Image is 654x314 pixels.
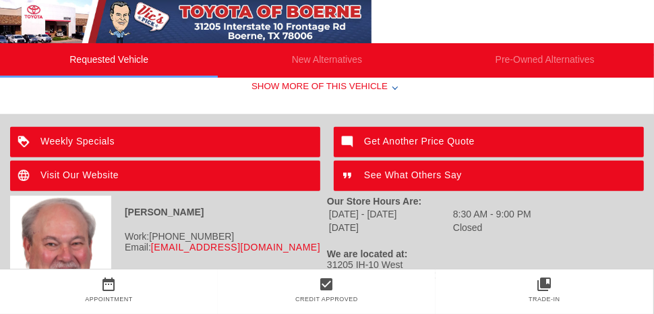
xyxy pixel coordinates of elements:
td: 8:30 AM - 9:00 PM [452,208,532,220]
a: Get Another Price Quote [334,127,644,157]
a: Visit Our Website [10,161,320,191]
a: [EMAIL_ADDRESS][DOMAIN_NAME] [151,242,320,253]
strong: [PERSON_NAME] [125,207,204,217]
img: ic_language_white_24dp_2x.png [10,161,40,191]
a: collections_bookmark [436,276,653,292]
td: [DATE] - [DATE] [328,208,451,220]
a: Appointment [85,296,133,303]
li: Pre-Owned Alternatives [436,43,654,78]
td: [DATE] [328,221,451,234]
img: ic_mode_comment_white_24dp_2x.png [334,127,364,157]
a: See What Others Say [334,161,644,191]
img: ic_format_quote_white_24dp_2x.png [334,161,364,191]
a: Credit Approved [295,296,358,303]
td: Closed [452,221,532,234]
div: 31205 IH-10 West [GEOGRAPHIC_DATA], [GEOGRAPHIC_DATA] 78006 [327,259,644,281]
img: ic_loyalty_white_24dp_2x.png [10,127,40,157]
a: Weekly Specials [10,127,320,157]
div: Work: [10,231,327,242]
strong: We are located at: [327,248,408,259]
div: Email: [10,242,327,253]
a: Trade-In [529,296,560,303]
span: [PHONE_NUMBER] [149,231,234,242]
strong: Our Store Hours Are: [327,196,421,207]
a: check_box [218,276,436,292]
li: New Alternatives [218,43,436,78]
